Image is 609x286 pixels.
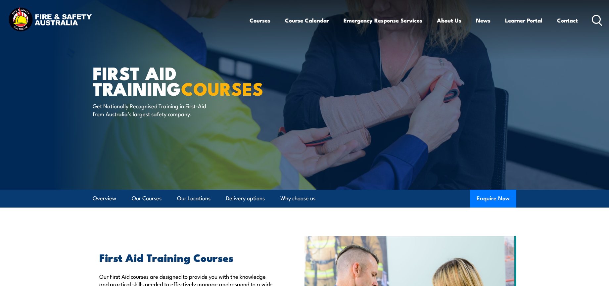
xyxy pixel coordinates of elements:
h1: First Aid Training [93,65,256,96]
a: Our Courses [132,190,162,207]
a: Contact [557,12,578,29]
a: Emergency Response Services [344,12,422,29]
p: Get Nationally Recognised Training in First-Aid from Australia’s largest safety company. [93,102,213,118]
a: Courses [250,12,270,29]
strong: COURSES [181,74,263,102]
a: Overview [93,190,116,207]
a: Learner Portal [505,12,542,29]
a: Delivery options [226,190,265,207]
a: Our Locations [177,190,211,207]
h2: First Aid Training Courses [99,253,274,262]
a: Course Calendar [285,12,329,29]
a: News [476,12,491,29]
a: Why choose us [280,190,315,207]
button: Enquire Now [470,190,516,208]
a: About Us [437,12,461,29]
